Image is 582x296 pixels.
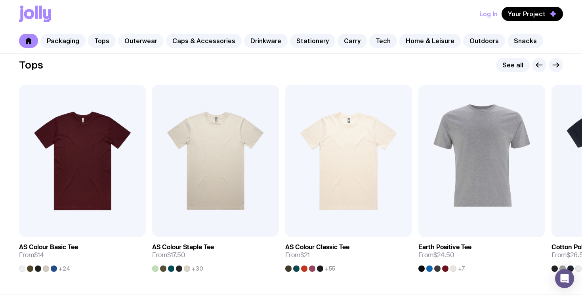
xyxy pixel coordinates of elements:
[88,34,116,48] a: Tops
[300,251,310,259] span: $21
[508,10,546,18] span: Your Project
[40,34,86,48] a: Packaging
[167,251,185,259] span: $17.50
[59,265,70,272] span: +24
[338,34,367,48] a: Carry
[369,34,397,48] a: Tech
[34,251,44,259] span: $14
[19,237,146,272] a: AS Colour Basic TeeFrom$14+24
[285,251,310,259] span: From
[418,243,471,251] h3: Earth Positive Tee
[463,34,505,48] a: Outdoors
[508,34,543,48] a: Snacks
[496,58,530,72] a: See all
[479,7,498,21] button: Log In
[285,243,349,251] h3: AS Colour Classic Tee
[118,34,164,48] a: Outerwear
[555,269,574,288] div: Open Intercom Messenger
[19,243,78,251] h3: AS Colour Basic Tee
[399,34,461,48] a: Home & Leisure
[502,7,563,21] button: Your Project
[325,265,335,272] span: +55
[19,251,44,259] span: From
[166,34,242,48] a: Caps & Accessories
[152,251,185,259] span: From
[418,251,454,259] span: From
[152,243,214,251] h3: AS Colour Staple Tee
[418,237,545,272] a: Earth Positive TeeFrom$24.50+7
[458,265,465,272] span: +7
[244,34,288,48] a: Drinkware
[433,251,454,259] span: $24.50
[285,237,412,272] a: AS Colour Classic TeeFrom$21+55
[290,34,335,48] a: Stationery
[192,265,203,272] span: +30
[152,237,279,272] a: AS Colour Staple TeeFrom$17.50+30
[19,59,43,71] h2: Tops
